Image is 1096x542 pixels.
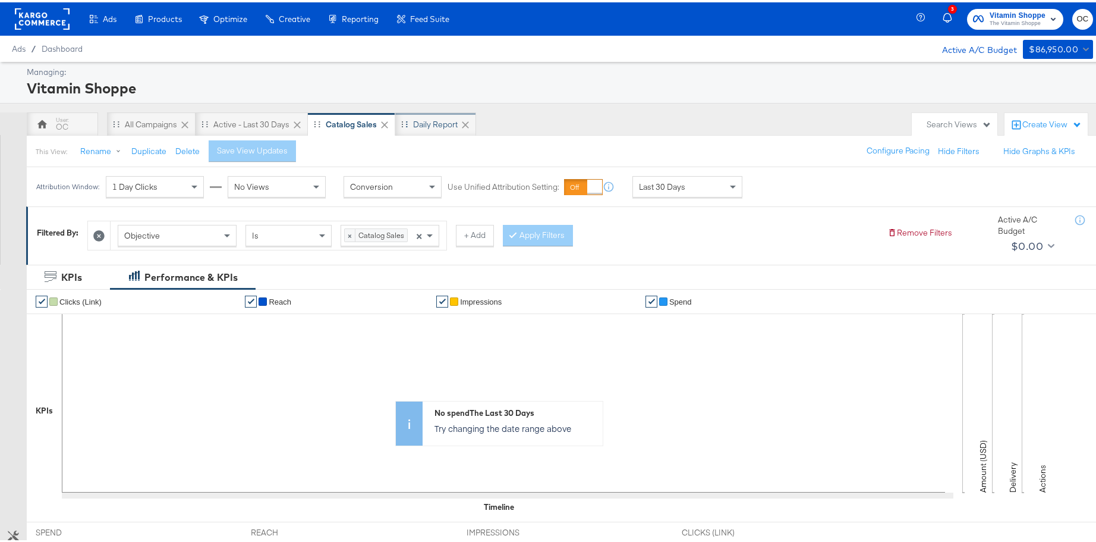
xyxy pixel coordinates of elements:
[948,2,957,11] div: 3
[279,12,310,21] span: Creative
[61,268,82,282] div: KPIs
[998,212,1063,234] div: Active A/C Budget
[103,12,116,21] span: Ads
[269,295,291,304] span: Reach
[967,7,1063,27] button: Vitamin ShoppeThe Vitamin Shoppe
[645,293,657,305] a: ✔
[1011,235,1043,253] div: $0.00
[326,117,377,128] div: Catalog Sales
[1023,37,1093,57] button: $86,950.00
[234,179,269,190] span: No Views
[927,117,991,128] div: Search Views
[1077,10,1088,24] span: OC
[639,179,685,190] span: Last 30 Days
[144,268,238,282] div: Performance & KPIs
[448,179,559,190] label: Use Unified Attribution Setting:
[59,295,102,304] span: Clicks (Link)
[355,227,407,239] span: Catalog Sales
[148,12,182,21] span: Products
[416,227,422,238] span: ×
[113,118,119,125] div: Drag to reorder tab
[131,143,166,155] button: Duplicate
[27,76,1090,96] div: Vitamin Shoppe
[434,420,597,432] p: Try changing the date range above
[42,42,83,51] a: Dashboard
[1022,117,1082,129] div: Create View
[72,139,134,160] button: Rename
[175,143,200,155] button: Delete
[342,12,379,21] span: Reporting
[1029,40,1078,55] div: $86,950.00
[990,17,1045,26] span: The Vitamin Shoppe
[858,138,938,159] button: Configure Pacing
[1072,7,1093,27] button: OC
[26,42,42,51] span: /
[990,7,1045,20] span: Vitamin Shoppe
[36,180,100,189] div: Attribution Window:
[36,525,125,536] span: SPEND
[401,118,408,125] div: Drag to reorder tab
[245,293,257,305] a: ✔
[410,12,449,21] span: Feed Suite
[350,179,393,190] span: Conversion
[36,293,48,305] a: ✔
[414,223,424,243] span: Clear all
[1006,234,1057,253] button: $0.00
[112,179,158,190] span: 1 Day Clicks
[252,228,259,239] span: Is
[27,64,1090,76] div: Managing:
[251,525,340,536] span: REACH
[37,225,78,236] div: Filtered By:
[213,117,289,128] div: Active - Last 30 Days
[938,143,980,155] button: Hide Filters
[125,117,177,128] div: All Campaigns
[213,12,247,21] span: Optimize
[434,405,597,416] div: No spend The Last 30 Days
[887,225,952,236] button: Remove Filters
[56,119,68,130] div: OC
[1003,143,1075,155] button: Hide Graphs & KPIs
[345,227,355,239] span: ×
[124,228,160,239] span: Objective
[436,293,448,305] a: ✔
[669,295,692,304] span: Spend
[467,525,556,536] span: IMPRESSIONS
[12,42,26,51] span: Ads
[201,118,208,125] div: Drag to reorder tab
[36,145,67,154] div: This View:
[930,37,1017,55] div: Active A/C Budget
[456,223,494,244] button: + Add
[460,295,502,304] span: Impressions
[941,5,961,29] button: 3
[413,117,458,128] div: Daily Report
[682,525,771,536] span: CLICKS (LINK)
[314,118,320,125] div: Drag to reorder tab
